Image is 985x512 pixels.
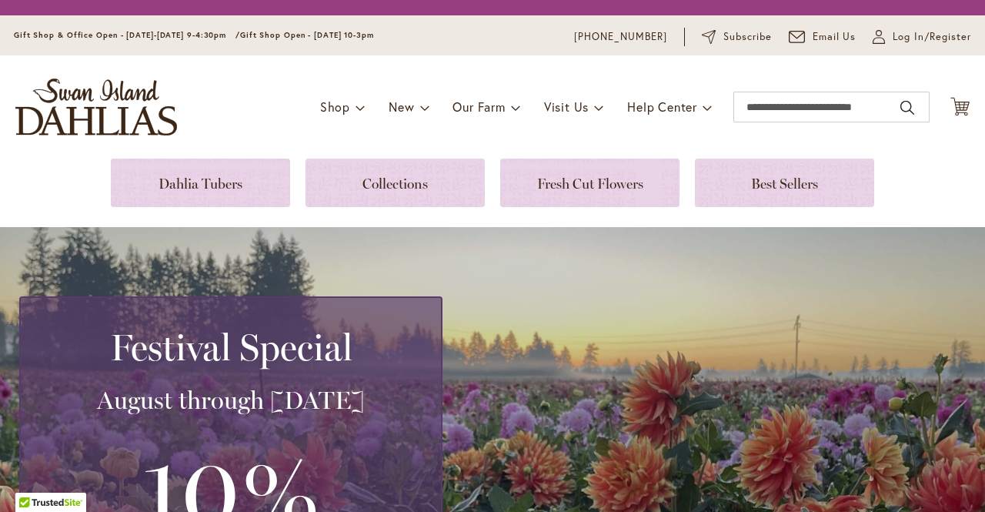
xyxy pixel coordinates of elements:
[39,385,422,416] h3: August through [DATE]
[452,99,505,115] span: Our Farm
[813,29,856,45] span: Email Us
[544,99,589,115] span: Visit Us
[14,30,240,40] span: Gift Shop & Office Open - [DATE]-[DATE] 9-4:30pm /
[900,95,914,120] button: Search
[789,29,856,45] a: Email Us
[702,29,772,45] a: Subscribe
[723,29,772,45] span: Subscribe
[873,29,971,45] a: Log In/Register
[893,29,971,45] span: Log In/Register
[15,79,177,136] a: store logo
[627,99,697,115] span: Help Center
[389,99,414,115] span: New
[240,30,374,40] span: Gift Shop Open - [DATE] 10-3pm
[320,99,350,115] span: Shop
[39,326,422,369] h2: Festival Special
[574,29,667,45] a: [PHONE_NUMBER]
